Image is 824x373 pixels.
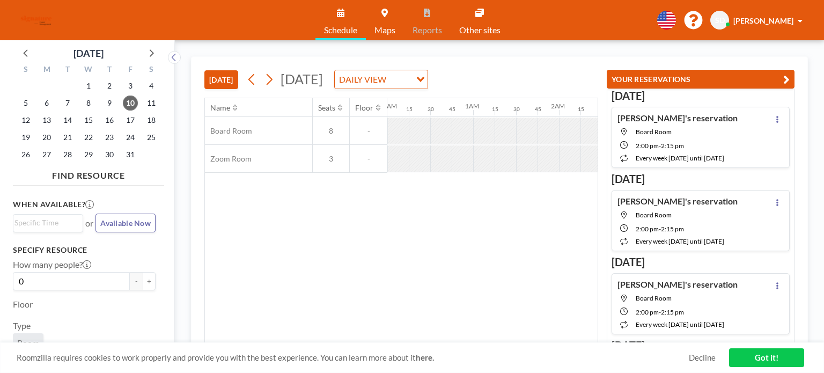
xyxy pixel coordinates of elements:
span: Friday, October 3, 2025 [123,78,138,93]
span: - [659,308,661,316]
span: Other sites [459,26,501,34]
span: every week [DATE] until [DATE] [636,237,724,245]
span: Thursday, October 9, 2025 [102,96,117,111]
button: [DATE] [204,70,238,89]
span: Wednesday, October 1, 2025 [81,78,96,93]
span: 2:00 PM [636,142,659,150]
span: Zoom Room [205,154,252,164]
span: Thursday, October 16, 2025 [102,113,117,128]
h4: FIND RESOURCE [13,166,164,181]
span: every week [DATE] until [DATE] [636,320,724,328]
div: Search for option [13,215,83,231]
div: 30 [428,106,434,113]
div: 15 [406,106,413,113]
div: F [120,63,141,77]
span: Maps [374,26,395,34]
span: Sunday, October 19, 2025 [18,130,33,145]
button: Available Now [95,214,156,232]
span: Roomzilla requires cookies to work properly and provide you with the best experience. You can lea... [17,353,689,363]
label: How many people? [13,259,91,270]
label: Floor [13,299,33,310]
span: Board Room [636,294,672,302]
span: Monday, October 20, 2025 [39,130,54,145]
div: 15 [492,106,498,113]
div: Seats [318,103,335,113]
h4: [PERSON_NAME]'s reservation [617,113,738,123]
span: Available Now [100,218,151,228]
span: Room [17,338,39,348]
div: 12AM [379,102,397,110]
div: Floor [355,103,373,113]
span: 3 [313,154,349,164]
a: Decline [689,353,716,363]
button: - [130,272,143,290]
div: Search for option [335,70,428,89]
span: Sunday, October 5, 2025 [18,96,33,111]
input: Search for option [14,217,77,229]
span: Monday, October 6, 2025 [39,96,54,111]
div: S [141,63,161,77]
div: W [78,63,99,77]
h3: [DATE] [612,255,790,269]
button: + [143,272,156,290]
span: Friday, October 10, 2025 [123,96,138,111]
span: Saturday, October 11, 2025 [144,96,159,111]
span: 2:15 PM [661,225,684,233]
span: 2:15 PM [661,142,684,150]
span: Tuesday, October 21, 2025 [60,130,75,145]
div: [DATE] [73,46,104,61]
div: M [36,63,57,77]
span: Saturday, October 4, 2025 [144,78,159,93]
span: - [350,154,387,164]
span: Thursday, October 30, 2025 [102,147,117,162]
span: Thursday, October 23, 2025 [102,130,117,145]
span: 8 [313,126,349,136]
span: SD [715,16,725,25]
span: Wednesday, October 22, 2025 [81,130,96,145]
span: Thursday, October 2, 2025 [102,78,117,93]
span: Board Room [205,126,252,136]
div: 15 [578,106,584,113]
div: T [99,63,120,77]
span: - [659,142,661,150]
span: Sunday, October 12, 2025 [18,113,33,128]
span: or [85,218,93,229]
img: organization-logo [17,10,55,31]
button: YOUR RESERVATIONS [607,70,794,89]
span: 2:15 PM [661,308,684,316]
span: Friday, October 24, 2025 [123,130,138,145]
span: - [350,126,387,136]
span: Tuesday, October 14, 2025 [60,113,75,128]
span: Friday, October 17, 2025 [123,113,138,128]
a: here. [416,353,434,362]
div: Name [210,103,230,113]
span: DAILY VIEW [337,72,388,86]
div: 2AM [551,102,565,110]
input: Search for option [389,72,410,86]
div: T [57,63,78,77]
span: Saturday, October 18, 2025 [144,113,159,128]
span: Reports [413,26,442,34]
h4: [PERSON_NAME]'s reservation [617,196,738,207]
span: 2:00 PM [636,225,659,233]
label: Type [13,320,31,331]
span: Sunday, October 26, 2025 [18,147,33,162]
div: 45 [535,106,541,113]
span: [PERSON_NAME] [733,16,793,25]
div: 30 [513,106,520,113]
span: Wednesday, October 29, 2025 [81,147,96,162]
span: Tuesday, October 28, 2025 [60,147,75,162]
span: every week [DATE] until [DATE] [636,154,724,162]
h3: [DATE] [612,89,790,103]
span: Board Room [636,211,672,219]
span: Monday, October 27, 2025 [39,147,54,162]
span: Wednesday, October 8, 2025 [81,96,96,111]
span: Saturday, October 25, 2025 [144,130,159,145]
span: 2:00 PM [636,308,659,316]
span: [DATE] [281,71,323,87]
h3: Specify resource [13,245,156,255]
div: S [16,63,36,77]
span: Monday, October 13, 2025 [39,113,54,128]
span: Board Room [636,128,672,136]
div: 45 [449,106,455,113]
